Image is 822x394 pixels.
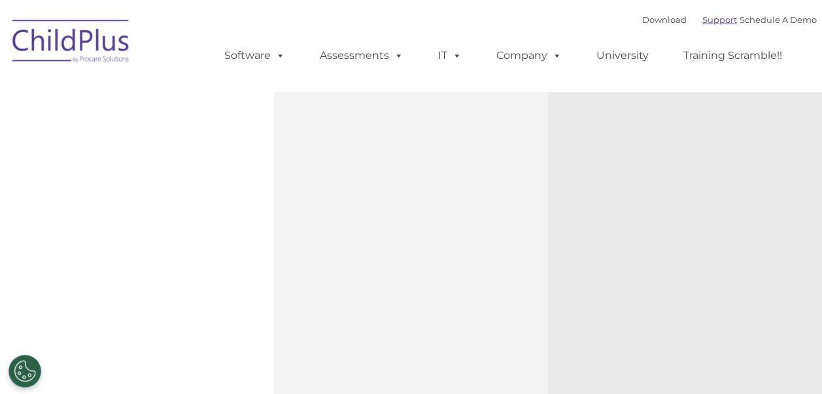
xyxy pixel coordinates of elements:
a: University [583,43,662,69]
span: Phone number [182,140,237,150]
a: Company [483,43,575,69]
span: Last name [182,86,222,96]
a: Schedule A Demo [740,14,817,25]
button: Cookies Settings [9,355,41,387]
img: ChildPlus by Procare Solutions [6,10,137,76]
a: Support [702,14,737,25]
font: | [642,14,817,25]
a: Assessments [307,43,417,69]
a: IT [425,43,475,69]
a: Training Scramble!! [670,43,795,69]
a: Download [642,14,687,25]
a: Software [211,43,298,69]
